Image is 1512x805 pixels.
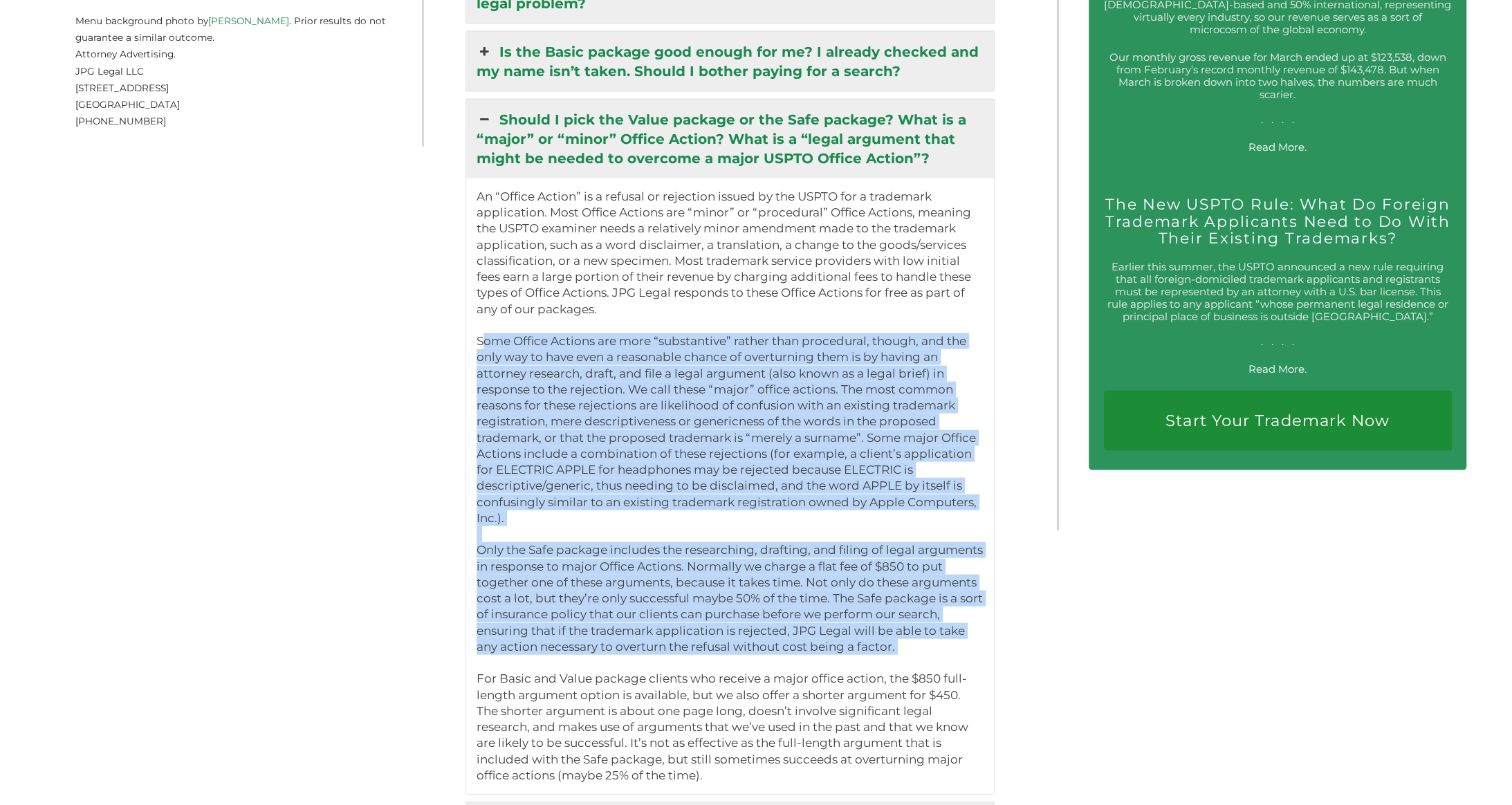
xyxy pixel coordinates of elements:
[208,15,289,26] a: [PERSON_NAME]
[1104,261,1452,348] p: Earlier this summer, the USPTO announced a new rule requiring that all foreign-domiciled trademar...
[1248,362,1307,376] a: Read More.
[75,82,169,93] span: [STREET_ADDRESS]
[466,32,994,91] a: Is the Basic package good enough for me? I already checked and my name isn’t taken. Should I both...
[477,189,984,784] p: An “Office Action” is a refusal or rejection issued by the USPTO for a trademark application. Mos...
[466,100,994,178] a: Should I pick the Value package or the Safe package? What is a “major” or “minor” Office Action? ...
[75,48,176,59] span: Attorney Advertising.
[1105,195,1450,246] a: The New USPTO Rule: What Do Foreign Trademark Applicants Need to Do With Their Existing Trademarks?
[1104,391,1452,450] a: Start Your Trademark Now
[75,99,180,110] span: [GEOGRAPHIC_DATA]
[1248,140,1307,154] a: Read More.
[75,115,166,127] span: [PHONE_NUMBER]
[75,66,144,77] span: JPG Legal LLC
[1104,51,1452,126] p: Our monthly gross revenue for March ended up at $123,538, down from February’s record monthly rev...
[466,178,994,794] div: Should I pick the Value package or the Safe package? What is a “major” or “minor” Office Action? ...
